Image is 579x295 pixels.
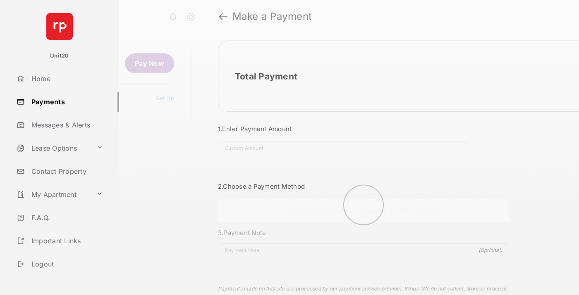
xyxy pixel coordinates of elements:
a: Home [13,69,119,89]
a: Contact Property [13,161,119,181]
a: Important Links [13,231,106,251]
h3: 2. Choose a Payment Method [218,182,509,190]
h3: 3. Payment Note [218,229,509,237]
h3: 1. Enter Payment Amount [218,125,509,133]
a: Logout [13,254,119,274]
a: Lease Options [13,138,93,158]
a: My Apartment [13,185,93,204]
a: Messages & Alerts [13,115,119,135]
a: F.A.Q. [13,208,119,228]
img: svg+xml;base64,PHN2ZyB4bWxucz0iaHR0cDovL3d3dy53My5vcmcvMjAwMC9zdmciIHdpZHRoPSI2NCIgaGVpZ2h0PSI2NC... [46,13,73,40]
a: Payments [13,92,119,112]
h2: Total Payment [235,71,297,82]
strong: Make a Payment [232,12,312,22]
p: Unit20 [50,52,69,60]
a: Set Up [156,95,174,101]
